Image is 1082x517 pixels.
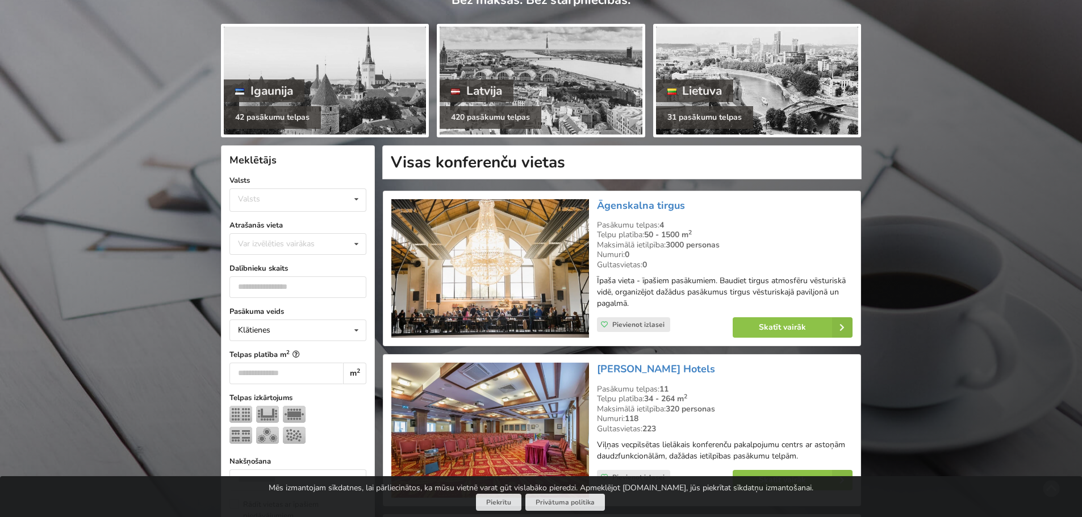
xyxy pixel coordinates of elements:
[666,239,720,250] strong: 3000 personas
[229,392,366,403] label: Telpas izkārtojums
[229,175,366,186] label: Valsts
[597,230,853,240] div: Telpu platība:
[382,145,862,179] h1: Visas konferenču vietas
[238,194,260,204] div: Valsts
[229,427,252,444] img: Klase
[229,220,366,231] label: Atrašanās vieta
[625,413,638,424] strong: 118
[597,260,853,270] div: Gultasvietas:
[229,349,366,360] label: Telpas platība m
[224,106,321,129] div: 42 pasākumu telpas
[437,24,645,137] a: Latvija 420 pasākumu telpas
[597,404,853,414] div: Maksimālā ietilpība:
[283,406,306,423] img: Sapulce
[597,362,715,376] a: [PERSON_NAME] Hotels
[229,406,252,423] img: Teātris
[357,367,360,375] sup: 2
[597,240,853,250] div: Maksimālā ietilpība:
[440,106,541,129] div: 420 pasākumu telpas
[525,494,605,511] a: Privātuma politika
[597,424,853,434] div: Gultasvietas:
[612,320,665,329] span: Pievienot izlasei
[656,106,753,129] div: 31 pasākumu telpas
[229,153,277,167] span: Meklētājs
[597,384,853,394] div: Pasākumu telpas:
[656,79,734,102] div: Lietuva
[391,363,588,497] img: Viesnīca | Viļņa | Artis Centrum Hotels
[283,427,306,444] img: Pieņemšana
[597,220,853,230] div: Pasākumu telpas:
[229,263,366,274] label: Dalībnieku skaits
[286,348,290,356] sup: 2
[391,199,588,338] img: Neierastas vietas | Rīga | Āgenskalna tirgus
[733,317,853,338] a: Skatīt vairāk
[229,306,366,317] label: Pasākuma veids
[343,363,366,384] div: m
[597,439,853,462] p: Viļņas vecpilsētas lielākais konferenču pakalpojumu centrs ar astoņām daudzfunkcionālām, dažādas ...
[597,414,853,424] div: Numuri:
[659,384,669,394] strong: 11
[653,24,861,137] a: Lietuva 31 pasākumu telpas
[733,470,853,490] a: Skatīt vairāk
[684,392,687,401] sup: 2
[238,326,270,334] div: Klātienes
[644,229,692,240] strong: 50 - 1500 m
[256,406,279,423] img: U-Veids
[612,473,665,482] span: Pievienot izlasei
[659,220,664,230] strong: 4
[440,79,513,102] div: Latvija
[597,275,853,309] p: Īpaša vieta - īpašiem pasākumiem. Baudiet tirgus atmosfēru vēsturiskā vidē, organizējot dažādus p...
[597,250,853,260] div: Numuri:
[221,24,429,137] a: Igaunija 42 pasākumu telpas
[642,259,647,270] strong: 0
[642,423,656,434] strong: 223
[644,393,687,404] strong: 34 - 264 m
[625,249,629,260] strong: 0
[224,79,304,102] div: Igaunija
[476,494,521,511] button: Piekrītu
[688,228,692,237] sup: 2
[666,403,715,414] strong: 320 personas
[229,456,366,467] label: Nakšņošana
[597,394,853,404] div: Telpu platība:
[235,237,340,250] div: Var izvēlēties vairākas
[256,427,279,444] img: Bankets
[597,199,685,212] a: Āgenskalna tirgus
